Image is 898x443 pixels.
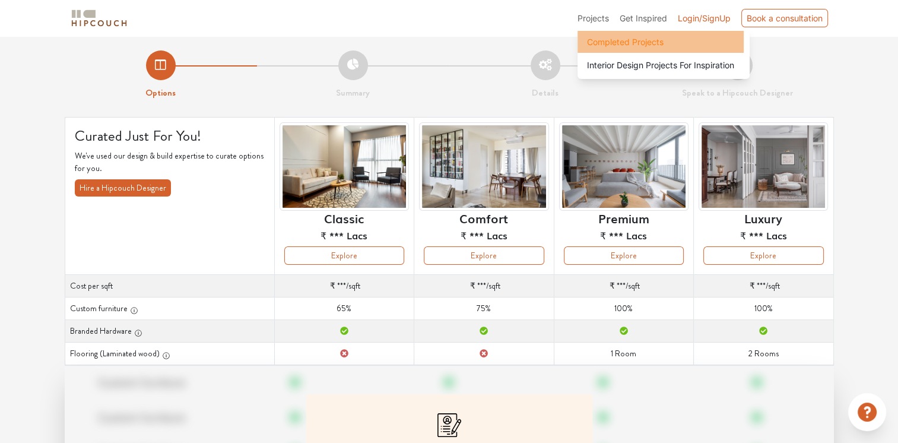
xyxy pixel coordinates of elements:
[274,298,414,320] td: 65%
[65,343,274,365] th: Flooring (Laminated wood)
[699,122,828,211] img: header-preview
[532,86,559,99] strong: Details
[744,211,782,225] h6: Luxury
[564,246,684,265] button: Explore
[703,246,823,265] button: Explore
[336,86,370,99] strong: Summary
[682,86,793,99] strong: Speak to a Hipcouch Designer
[694,298,833,320] td: 100%
[554,298,693,320] td: 100%
[620,13,667,23] span: Get Inspired
[69,5,129,31] span: logo-horizontal.svg
[587,36,664,48] span: Completed Projects
[741,9,828,27] div: Book a consultation
[65,298,274,320] th: Custom furniture
[678,13,731,23] span: Login/SignUp
[69,8,129,29] img: logo-horizontal.svg
[554,343,693,365] td: 1 Room
[694,343,833,365] td: 2 Rooms
[554,275,693,298] td: /sqft
[284,246,404,265] button: Explore
[694,275,833,298] td: /sqft
[324,211,364,225] h6: Classic
[414,275,554,298] td: /sqft
[459,211,508,225] h6: Comfort
[145,86,176,99] strong: Options
[65,320,274,343] th: Branded Hardware
[577,13,609,23] span: Projects
[280,122,409,211] img: header-preview
[587,59,734,71] span: Interior Design Projects For Inspiration
[414,298,554,320] td: 75%
[559,122,688,211] img: header-preview
[65,275,274,298] th: Cost per sqft
[424,246,544,265] button: Explore
[75,127,265,145] h4: Curated Just For You!
[274,275,414,298] td: /sqft
[419,122,548,211] img: header-preview
[598,211,649,225] h6: Premium
[75,150,265,175] p: We've used our design & build expertise to curate options for you.
[75,179,171,197] button: Hire a Hipcouch Designer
